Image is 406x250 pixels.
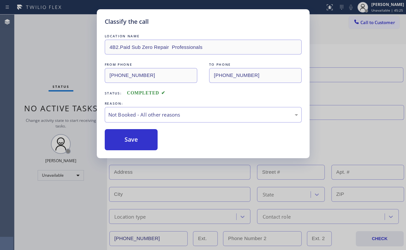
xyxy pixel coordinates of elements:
[105,17,149,26] h5: Classify the call
[105,129,158,150] button: Save
[105,61,197,68] div: FROM PHONE
[108,111,298,119] div: Not Booked - All other reasons
[209,61,302,68] div: TO PHONE
[105,33,302,40] div: LOCATION NAME
[105,100,302,107] div: REASON:
[127,90,165,95] span: COMPLETED
[105,91,122,95] span: Status:
[105,68,197,83] input: From phone
[209,68,302,83] input: To phone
